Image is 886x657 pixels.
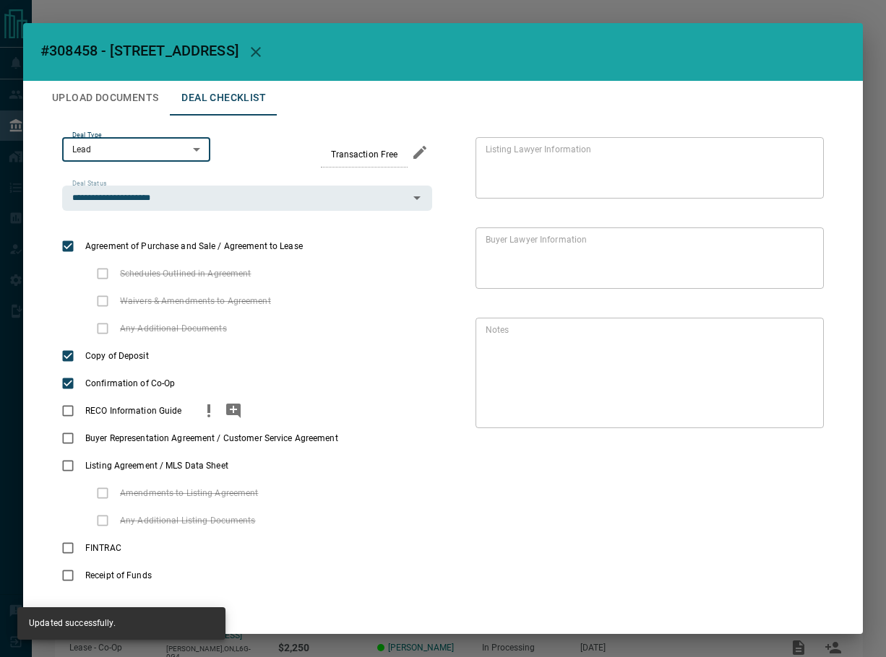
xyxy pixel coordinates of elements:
[72,179,106,188] label: Deal Status
[486,234,808,283] textarea: text field
[82,432,342,445] span: Buyer Representation Agreement / Customer Service Agreement
[82,541,125,554] span: FINTRAC
[82,349,152,362] span: Copy of Deposit
[40,42,238,59] span: #308458 - [STREET_ADDRESS]
[82,404,185,417] span: RECO Information Guide
[407,188,427,208] button: Open
[408,140,432,165] button: edit
[486,144,808,193] textarea: text field
[82,569,155,582] span: Receipt of Funds
[221,397,246,425] button: add note
[197,397,221,425] button: priority
[62,137,210,162] div: Lead
[116,295,275,308] span: Waivers & Amendments to Agreement
[40,81,170,116] button: Upload Documents
[116,514,259,527] span: Any Additional Listing Documents
[486,324,808,422] textarea: text field
[116,487,262,500] span: Amendments to Listing Agreement
[82,459,232,472] span: Listing Agreement / MLS Data Sheet
[82,240,306,253] span: Agreement of Purchase and Sale / Agreement to Lease
[116,322,231,335] span: Any Additional Documents
[170,81,278,116] button: Deal Checklist
[72,131,102,140] label: Deal Type
[82,377,179,390] span: Confirmation of Co-Op
[29,612,116,635] div: Updated successfully.
[116,267,255,280] span: Schedules Outlined in Agreement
